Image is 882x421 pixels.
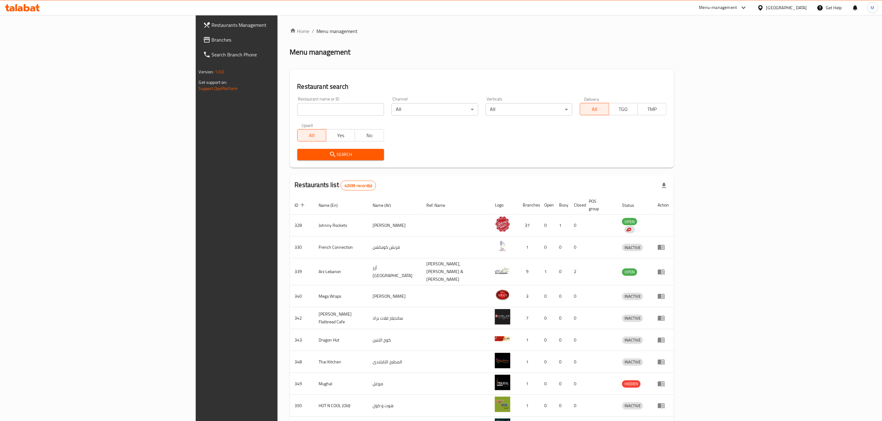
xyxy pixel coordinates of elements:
td: 0 [554,373,569,395]
div: INACTIVE [622,337,643,344]
td: 0 [569,329,584,351]
td: 0 [554,236,569,258]
span: Branches [212,36,338,43]
th: Branches [518,196,539,215]
td: 0 [569,351,584,373]
td: فرنش كونكشن [368,236,421,258]
span: All [583,105,606,114]
img: HOT N COOL (Old) [495,397,510,412]
td: 1 [518,236,539,258]
span: M [871,4,875,11]
img: Arz Lebanon [495,263,510,278]
a: Restaurants Management [198,18,343,32]
td: 0 [569,395,584,417]
td: 1 [554,215,569,236]
span: Name (En) [319,202,346,209]
button: Search [297,149,384,160]
td: 0 [554,285,569,307]
span: Name (Ar) [373,202,399,209]
td: موغل [368,373,421,395]
div: Indicates that the vendor menu management has been moved to DH Catalog service [625,226,635,233]
h2: Restaurants list [295,180,376,190]
span: OPEN [622,218,637,225]
img: French Connection [495,238,510,254]
div: Total records count [341,181,376,190]
td: 7 [518,307,539,329]
button: All [580,103,609,115]
td: 0 [539,215,554,236]
td: 1 [518,373,539,395]
span: Get support on: [199,78,227,86]
div: Menu [658,358,669,366]
th: Busy [554,196,569,215]
button: All [297,129,326,141]
th: Action [653,196,674,215]
div: Menu [658,402,669,409]
span: Search Branch Phone [212,51,338,58]
div: [GEOGRAPHIC_DATA] [766,4,807,11]
td: 0 [569,373,584,395]
div: Menu-management [699,4,737,11]
span: INACTIVE [622,402,643,409]
th: Open [539,196,554,215]
div: INACTIVE [622,315,643,322]
td: 0 [554,395,569,417]
td: 0 [539,285,554,307]
img: Thai Kitchen [495,353,510,368]
label: Upsell [302,123,313,127]
button: No [355,129,384,141]
span: No [357,131,381,140]
span: TMP [640,105,664,114]
span: INACTIVE [622,293,643,300]
div: Menu [658,380,669,387]
td: 0 [539,373,554,395]
button: Yes [326,129,355,141]
td: 2 [569,258,584,285]
span: ID [295,202,307,209]
td: [PERSON_NAME],[PERSON_NAME] & [PERSON_NAME] [421,258,490,285]
th: Logo [490,196,518,215]
td: [PERSON_NAME] [368,215,421,236]
span: OPEN [622,268,637,276]
div: Export file [657,178,671,193]
h2: Restaurant search [297,82,667,91]
td: هوت و كول [368,395,421,417]
td: المطبخ التايلندى [368,351,421,373]
h2: Menu management [290,47,351,57]
td: 37 [518,215,539,236]
a: Search Branch Phone [198,47,343,62]
img: delivery hero logo [626,227,631,232]
span: Ref. Name [426,202,453,209]
td: 0 [539,236,554,258]
td: 1 [518,395,539,417]
img: Mega Wraps [495,287,510,303]
div: Menu [658,268,669,276]
div: Menu [658,243,669,251]
span: All [300,131,324,140]
label: Delivery [584,97,600,101]
div: INACTIVE [622,293,643,300]
span: INACTIVE [622,244,643,251]
td: 0 [554,307,569,329]
div: All [391,103,478,116]
nav: breadcrumb [290,27,674,35]
td: 0 [569,215,584,236]
td: 0 [539,351,554,373]
img: Sandella's Flatbread Cafe [495,309,510,325]
div: Menu [658,336,669,344]
span: Yes [329,131,353,140]
td: 0 [554,329,569,351]
button: TGO [609,103,638,115]
div: INACTIVE [622,358,643,366]
a: Support.OpsPlatform [199,84,238,92]
span: HIDDEN [622,380,641,387]
div: Menu [658,292,669,300]
img: Dragon Hut [495,331,510,346]
span: Status [622,202,642,209]
span: Restaurants Management [212,21,338,29]
td: 3 [518,285,539,307]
